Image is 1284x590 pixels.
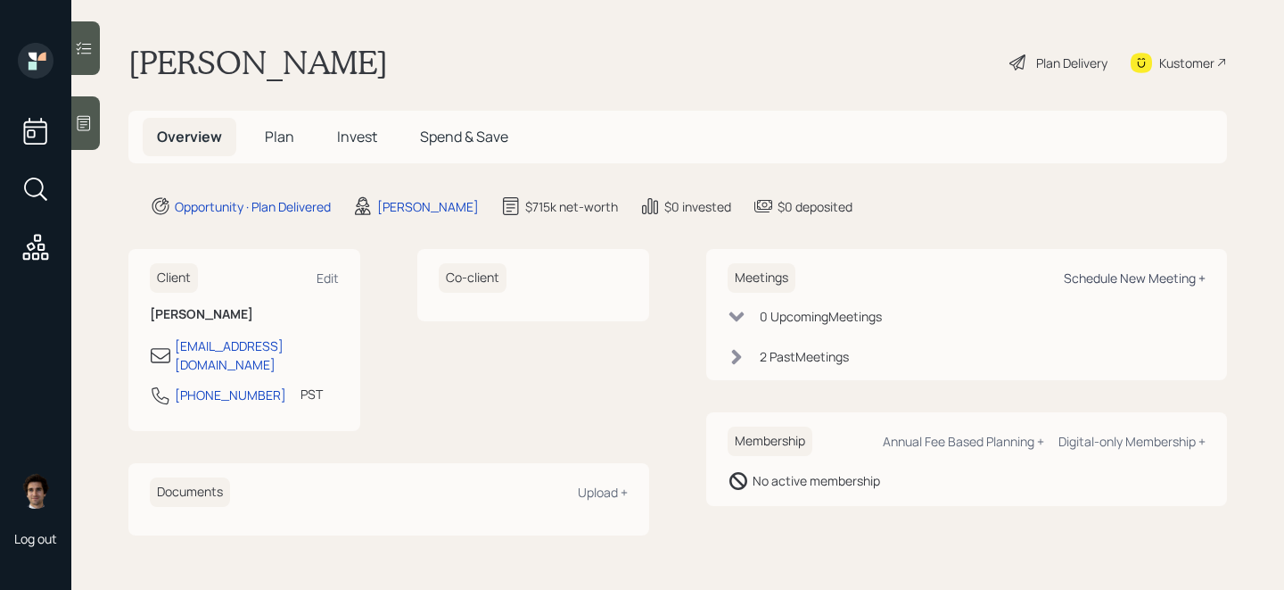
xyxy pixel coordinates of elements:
span: Invest [337,127,377,146]
img: harrison-schaefer-headshot-2.png [18,473,53,509]
div: [PERSON_NAME] [377,197,479,216]
div: $715k net-worth [525,197,618,216]
h6: Membership [728,427,812,456]
div: PST [300,385,323,403]
div: Log out [14,530,57,547]
div: No active membership [753,471,880,490]
div: Upload + [578,484,628,501]
div: Annual Fee Based Planning + [883,433,1044,450]
div: [PHONE_NUMBER] [175,386,286,404]
div: $0 deposited [778,197,852,216]
div: Plan Delivery [1036,54,1107,72]
div: [EMAIL_ADDRESS][DOMAIN_NAME] [175,337,339,374]
span: Plan [265,127,294,146]
div: Schedule New Meeting + [1064,270,1206,287]
h6: Meetings [728,263,795,293]
span: Spend & Save [420,127,508,146]
h6: [PERSON_NAME] [150,307,339,322]
div: 0 Upcoming Meeting s [760,307,882,326]
span: Overview [157,127,222,146]
div: Digital-only Membership + [1058,433,1206,450]
h1: [PERSON_NAME] [128,43,388,82]
div: Edit [317,270,339,287]
h6: Co-client [439,263,506,293]
div: Opportunity · Plan Delivered [175,197,331,216]
div: $0 invested [664,197,731,216]
h6: Client [150,263,198,293]
h6: Documents [150,478,230,507]
div: 2 Past Meeting s [760,347,849,366]
div: Kustomer [1159,54,1214,72]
